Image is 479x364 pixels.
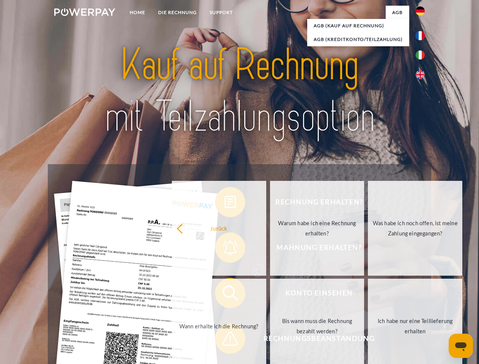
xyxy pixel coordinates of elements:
img: title-powerpay_de.svg [72,36,407,145]
a: AGB (Kauf auf Rechnung) [307,19,409,33]
div: Bis wann muss die Rechnung bezahlt werden? [275,316,360,336]
a: Home [123,6,152,19]
div: Was habe ich noch offen, ist meine Zahlung eingegangen? [372,218,458,238]
a: SUPPORT [203,6,239,19]
a: AGB (Kreditkonto/Teilzahlung) [307,33,409,46]
a: agb [386,6,409,19]
img: de [416,6,425,16]
img: fr [416,31,425,40]
img: it [416,50,425,60]
a: DIE RECHNUNG [152,6,203,19]
div: Ich habe nur eine Teillieferung erhalten [372,316,458,336]
div: Warum habe ich eine Rechnung erhalten? [275,218,360,238]
img: en [416,70,425,79]
a: Was habe ich noch offen, ist meine Zahlung eingegangen? [368,181,462,276]
img: logo-powerpay-white.svg [54,8,115,16]
iframe: Schaltfläche zum Öffnen des Messaging-Fensters [449,334,473,358]
div: zurück [176,223,262,233]
div: Wann erhalte ich die Rechnung? [176,321,262,331]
